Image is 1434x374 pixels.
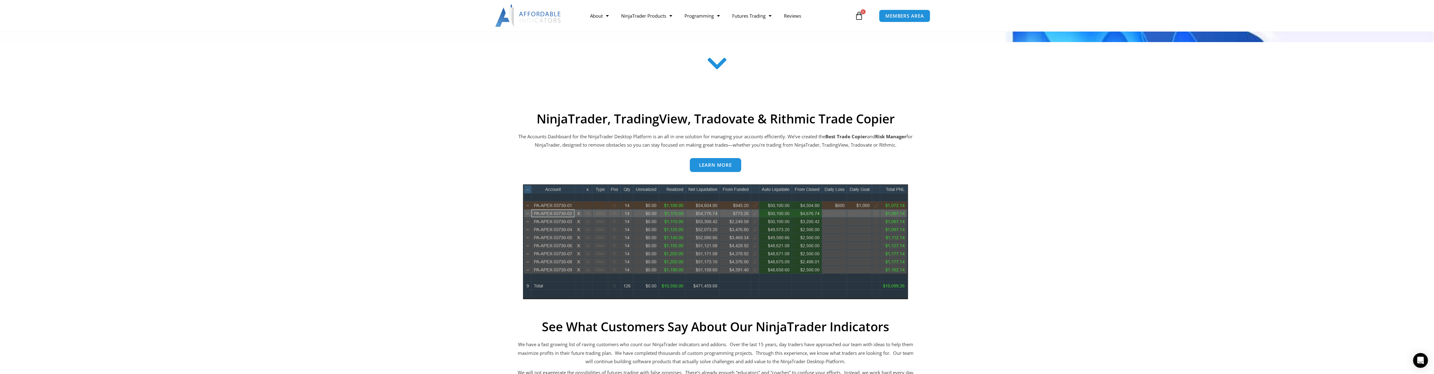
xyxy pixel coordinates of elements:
[875,133,906,140] strong: Risk Manager
[845,7,873,25] a: 0
[678,9,726,23] a: Programming
[584,9,615,23] a: About
[699,163,732,167] span: Learn more
[726,9,778,23] a: Futures Trading
[778,9,807,23] a: Reviews
[825,133,867,140] b: Best Trade Copier
[879,10,931,22] a: MEMBERS AREA
[1413,353,1428,368] div: Open Intercom Messenger
[523,184,908,299] img: wideview8 28 2 | Affordable Indicators – NinjaTrader
[584,9,853,23] nav: Menu
[517,111,914,126] h2: NinjaTrader, TradingView, Tradovate & Rithmic Trade Copier
[885,14,924,18] span: MEMBERS AREA
[615,9,678,23] a: NinjaTrader Products
[861,9,866,14] span: 0
[495,5,562,27] img: LogoAI | Affordable Indicators – NinjaTrader
[517,340,914,366] p: We have a fast growing list of raving customers who count our NinjaTrader indicators and addons. ...
[690,158,741,172] a: Learn more
[517,132,914,150] p: The Accounts Dashboard for the NinjaTrader Desktop Platform is an all in one solution for managin...
[517,319,914,334] h2: See What Customers Say About Our NinjaTrader Indicators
